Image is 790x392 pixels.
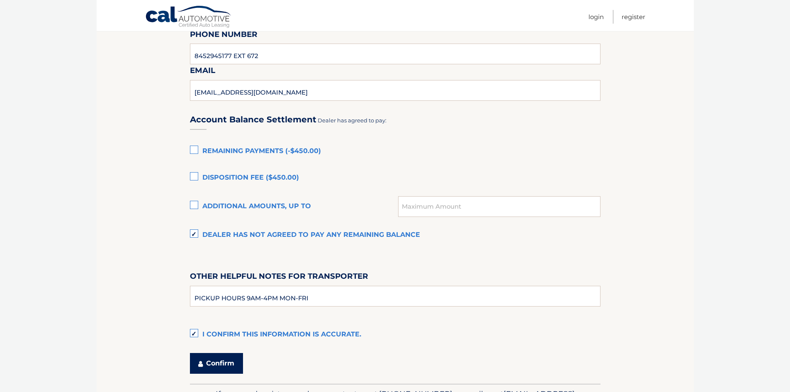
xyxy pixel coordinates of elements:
[190,353,243,374] button: Confirm
[190,170,600,186] label: Disposition Fee ($450.00)
[145,5,232,29] a: Cal Automotive
[190,64,215,80] label: Email
[190,143,600,160] label: Remaining Payments (-$450.00)
[190,28,258,44] label: Phone Number
[588,10,604,24] a: Login
[398,196,600,217] input: Maximum Amount
[190,326,600,343] label: I confirm this information is accurate.
[318,117,386,124] span: Dealer has agreed to pay:
[190,227,600,243] label: Dealer has not agreed to pay any remaining balance
[190,114,316,125] h3: Account Balance Settlement
[190,270,368,285] label: Other helpful notes for transporter
[622,10,645,24] a: Register
[190,198,399,215] label: Additional amounts, up to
